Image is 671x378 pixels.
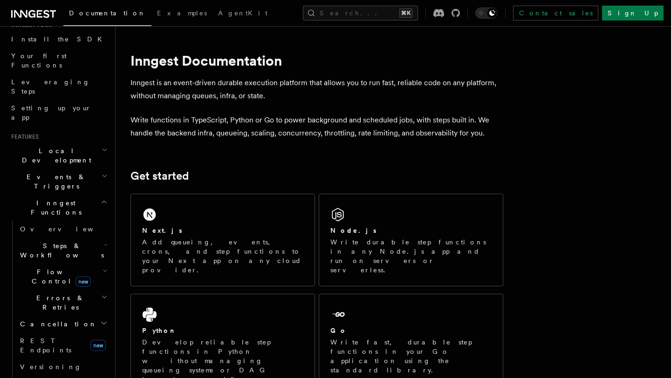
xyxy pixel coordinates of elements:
[130,194,315,286] a: Next.jsAdd queueing, events, crons, and step functions to your Next app on any cloud provider.
[20,225,116,233] span: Overview
[7,47,110,74] a: Your first Functions
[602,6,664,20] a: Sign Up
[7,142,110,169] button: Local Development
[11,78,90,95] span: Leveraging Steps
[7,172,102,191] span: Events & Triggers
[142,237,303,275] p: Add queueing, events, crons, and step functions to your Next app on any cloud provider.
[142,226,182,235] h2: Next.js
[303,6,418,20] button: Search...⌘K
[16,293,101,312] span: Errors & Retries
[7,195,110,221] button: Inngest Functions
[16,316,110,332] button: Cancellation
[151,3,212,25] a: Examples
[20,363,82,371] span: Versioning
[7,74,110,100] a: Leveraging Steps
[399,8,412,18] kbd: ⌘K
[330,326,347,335] h2: Go
[11,104,91,121] span: Setting up your app
[16,263,110,290] button: Flow Controlnew
[69,9,146,17] span: Documentation
[330,237,492,275] p: Write durable step functions in any Node.js app and run on servers or serverless.
[20,337,71,354] span: REST Endpoints
[130,76,503,102] p: Inngest is an event-driven durable execution platform that allows you to run fast, reliable code ...
[330,226,377,235] h2: Node.js
[475,7,498,19] button: Toggle dark mode
[16,241,104,260] span: Steps & Workflows
[7,31,110,47] a: Install the SDK
[7,133,39,141] span: Features
[75,277,91,287] span: new
[157,9,207,17] span: Examples
[218,9,267,17] span: AgentKit
[7,169,110,195] button: Events & Triggers
[16,358,110,375] a: Versioning
[7,100,110,126] a: Setting up your app
[11,52,67,69] span: Your first Functions
[7,198,101,217] span: Inngest Functions
[330,337,492,375] p: Write fast, durable step functions in your Go application using the standard library.
[16,319,97,329] span: Cancellation
[16,221,110,237] a: Overview
[130,114,503,140] p: Write functions in TypeScript, Python or Go to power background and scheduled jobs, with steps bu...
[513,6,598,20] a: Contact sales
[16,237,110,263] button: Steps & Workflows
[212,3,273,25] a: AgentKit
[63,3,151,26] a: Documentation
[7,146,102,165] span: Local Development
[142,326,177,335] h2: Python
[319,194,503,286] a: Node.jsWrite durable step functions in any Node.js app and run on servers or serverless.
[16,290,110,316] button: Errors & Retries
[11,35,108,43] span: Install the SDK
[130,169,189,182] a: Get started
[90,340,106,351] span: new
[16,267,103,286] span: Flow Control
[130,52,503,69] h1: Inngest Documentation
[16,332,110,358] a: REST Endpointsnew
